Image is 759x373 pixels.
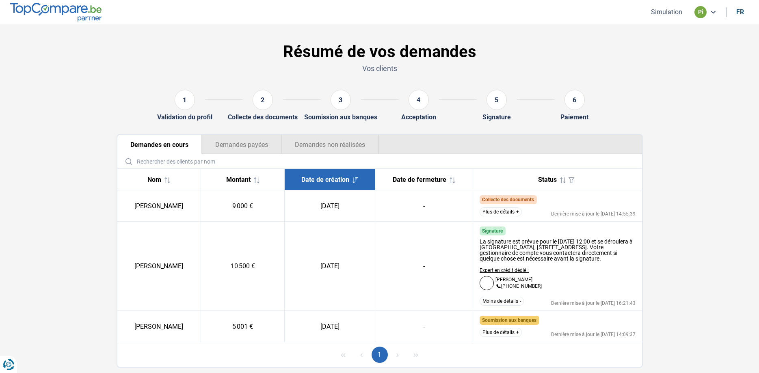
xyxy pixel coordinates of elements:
span: Soumission aux banques [482,317,536,323]
span: Signature [482,228,503,234]
div: 3 [331,90,351,110]
div: Dernière mise à jour le [DATE] 14:09:37 [551,332,636,337]
td: - [375,311,473,342]
td: [DATE] [285,222,375,311]
div: 2 [253,90,273,110]
span: Date de création [301,176,349,183]
td: 10 500 € [201,222,285,311]
td: [PERSON_NAME] [117,190,201,222]
td: 5 001 € [201,311,285,342]
td: [DATE] [285,311,375,342]
button: Last Page [408,347,424,363]
p: Vos clients [117,63,643,73]
td: [PERSON_NAME] [117,311,201,342]
div: Collecte des documents [228,113,298,121]
span: Collecte des documents [482,197,534,203]
img: +3228860076 [495,284,501,289]
span: Montant [226,176,251,183]
button: Plus de détails [480,328,522,337]
div: 6 [564,90,585,110]
p: Expert en crédit dédié : [480,268,542,273]
button: Page 1 [372,347,388,363]
button: Demandes en cours [117,135,202,154]
button: Simulation [649,8,685,16]
td: 9 000 € [201,190,285,222]
button: Plus de détails [480,207,522,216]
button: Demandes non réalisées [281,135,379,154]
button: Previous Page [353,347,370,363]
button: First Page [335,347,351,363]
span: Date de fermeture [393,176,446,183]
div: 4 [409,90,429,110]
td: - [375,190,473,222]
div: Acceptation [401,113,436,121]
img: TopCompare.be [10,3,102,21]
td: [PERSON_NAME] [117,222,201,311]
div: 1 [175,90,195,110]
div: Paiement [560,113,588,121]
div: 5 [487,90,507,110]
span: Status [538,176,557,183]
span: Nom [147,176,161,183]
input: Rechercher des clients par nom [121,154,639,168]
div: La signature est prévue pour le [DATE] 12:00 et se déroulera à [GEOGRAPHIC_DATA], [STREET_ADDRESS... [480,239,636,261]
div: Dernière mise à jour le [DATE] 14:55:39 [551,211,636,216]
button: Demandes payées [202,135,281,154]
button: Moins de détails [480,297,524,306]
p: [PHONE_NUMBER] [495,284,542,289]
p: [PERSON_NAME] [495,277,532,282]
button: Next Page [389,347,406,363]
td: - [375,222,473,311]
div: Soumission aux banques [304,113,377,121]
div: Validation du profil [157,113,212,121]
h1: Résumé de vos demandes [117,42,643,62]
div: pi [694,6,707,18]
div: Dernière mise à jour le [DATE] 16:21:43 [551,301,636,306]
div: fr [736,8,744,16]
td: [DATE] [285,190,375,222]
img: Dafina Haziri [480,276,494,290]
div: Signature [482,113,511,121]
